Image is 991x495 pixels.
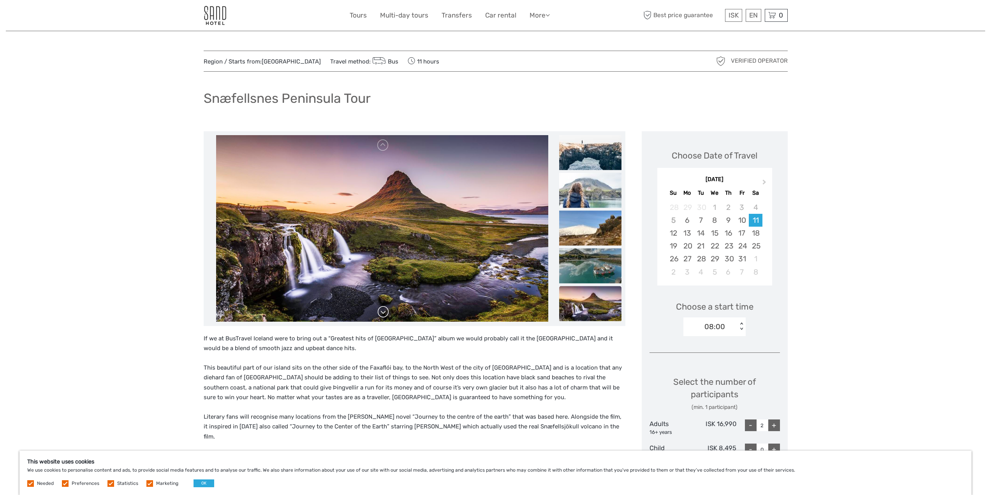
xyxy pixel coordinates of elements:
label: Marketing [156,480,178,487]
div: We use cookies to personalise content and ads, to provide social media features and to analyse ou... [19,451,972,495]
a: Transfers [442,10,472,21]
a: More [530,10,550,21]
div: Child [650,444,693,460]
img: 6de9847c542143d9b3da19bd0c52309a_slider_thumbnail.jpeg [559,173,621,208]
div: Not available Saturday, October 4th, 2025 [749,201,762,214]
div: Choose Monday, October 13th, 2025 [680,227,694,240]
div: + [768,419,780,431]
div: (min. 1 participant) [650,403,780,411]
div: Tu [694,188,708,198]
div: Choose Friday, October 24th, 2025 [735,240,749,252]
div: Choose Thursday, October 9th, 2025 [722,214,735,227]
button: OK [194,479,214,487]
span: Travel method: [330,56,399,67]
img: 186-9edf1c15-b972-4976-af38-d04df2434085_logo_small.jpg [204,6,226,25]
div: 16+ years [650,429,693,436]
div: Choose Saturday, October 18th, 2025 [749,227,762,240]
div: Choose Saturday, October 25th, 2025 [749,240,762,252]
label: Statistics [117,480,138,487]
p: This beautiful part of our island sits on the other side of the Faxaflói bay, to the North West o... [204,363,625,403]
div: Choose Monday, October 27th, 2025 [680,252,694,265]
div: Choose Friday, October 17th, 2025 [735,227,749,240]
div: Choose Tuesday, November 4th, 2025 [694,266,708,278]
div: Fr [735,188,749,198]
img: 7d5906a88d15419d80c93d3bfbc6ea5a_slider_thumbnail.jpeg [559,248,621,283]
p: If we at BusTravel Iceland were to bring out a “Greatest hits of [GEOGRAPHIC_DATA]” album we woul... [204,334,625,354]
div: Su [667,188,680,198]
div: Choose Thursday, October 30th, 2025 [722,252,735,265]
label: Preferences [72,480,99,487]
img: 2d560d0dfb4f4930a572ead8badb0d77_slider_thumbnail.jpeg [559,286,621,321]
div: Not available Sunday, September 28th, 2025 [667,201,680,214]
a: Bus [371,58,399,65]
div: Not available Thursday, October 2nd, 2025 [722,201,735,214]
div: Not available Monday, September 29th, 2025 [680,201,694,214]
div: We [708,188,721,198]
div: Choose Saturday, October 11th, 2025 [749,214,762,227]
span: 11 hours [408,56,439,67]
h1: Snæfellsnes Peninsula Tour [204,90,371,106]
button: Next Month [759,178,771,190]
div: Choose Wednesday, October 29th, 2025 [708,252,721,265]
div: Mo [680,188,694,198]
img: verified_operator_grey_128.png [715,55,727,67]
div: Choose Sunday, October 12th, 2025 [667,227,680,240]
div: Choose Tuesday, October 14th, 2025 [694,227,708,240]
a: Multi-day tours [380,10,428,21]
div: [DATE] [657,176,772,184]
div: Not available Sunday, October 5th, 2025 [667,214,680,227]
div: EN [746,9,761,22]
div: Choose Monday, November 3rd, 2025 [680,266,694,278]
div: Th [722,188,735,198]
div: 08:00 [704,322,725,332]
div: Choose Thursday, October 16th, 2025 [722,227,735,240]
p: Literary fans will recognise many locations from the [PERSON_NAME] novel “Journey to the centre o... [204,412,625,442]
a: Car rental [485,10,516,21]
div: Choose Sunday, October 26th, 2025 [667,252,680,265]
div: < > [738,322,745,331]
span: Region / Starts from: [204,58,321,66]
div: Not available Tuesday, September 30th, 2025 [694,201,708,214]
div: Choose Thursday, November 6th, 2025 [722,266,735,278]
h5: This website uses cookies [27,458,964,465]
img: b4f0e590fd2747ad842e27d0d2e3d20a_slider_thumbnail.jpeg [559,210,621,245]
span: 0 [778,11,784,19]
div: - [745,444,757,455]
span: Verified Operator [731,57,788,65]
div: Select the number of participants [650,376,780,411]
div: month 2025-10 [660,201,769,278]
div: Choose Wednesday, October 8th, 2025 [708,214,721,227]
div: Choose Tuesday, October 28th, 2025 [694,252,708,265]
div: Choose Wednesday, October 15th, 2025 [708,227,721,240]
span: ISK [729,11,739,19]
div: Choose Monday, October 6th, 2025 [680,214,694,227]
div: Adults [650,419,693,436]
span: Choose a start time [676,301,753,313]
div: Not available Friday, October 3rd, 2025 [735,201,749,214]
img: ed0cefc48424408d9fc7d4d5f8a199b4_slider_thumbnail.jpeg [559,135,621,170]
div: Choose Sunday, November 2nd, 2025 [667,266,680,278]
img: 2d560d0dfb4f4930a572ead8badb0d77_main_slider.jpeg [216,135,548,322]
div: Choose Monday, October 20th, 2025 [680,240,694,252]
div: Not available Wednesday, October 1st, 2025 [708,201,721,214]
a: Tours [350,10,367,21]
div: Choose Friday, October 31st, 2025 [735,252,749,265]
div: Choose Wednesday, October 22nd, 2025 [708,240,721,252]
div: - [745,419,757,431]
div: Sa [749,188,762,198]
a: [GEOGRAPHIC_DATA] [262,58,321,65]
div: Choose Sunday, October 19th, 2025 [667,240,680,252]
div: Choose Friday, November 7th, 2025 [735,266,749,278]
div: Choose Thursday, October 23rd, 2025 [722,240,735,252]
div: Choose Friday, October 10th, 2025 [735,214,749,227]
div: Choose Wednesday, November 5th, 2025 [708,266,721,278]
span: Best price guarantee [642,9,723,22]
div: Choose Saturday, November 1st, 2025 [749,252,762,265]
div: Choose Date of Travel [672,150,757,162]
div: Choose Tuesday, October 21st, 2025 [694,240,708,252]
label: Needed [37,480,54,487]
div: + [768,444,780,455]
div: ISK 16,990 [693,419,736,436]
div: Choose Tuesday, October 7th, 2025 [694,214,708,227]
div: Choose Saturday, November 8th, 2025 [749,266,762,278]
